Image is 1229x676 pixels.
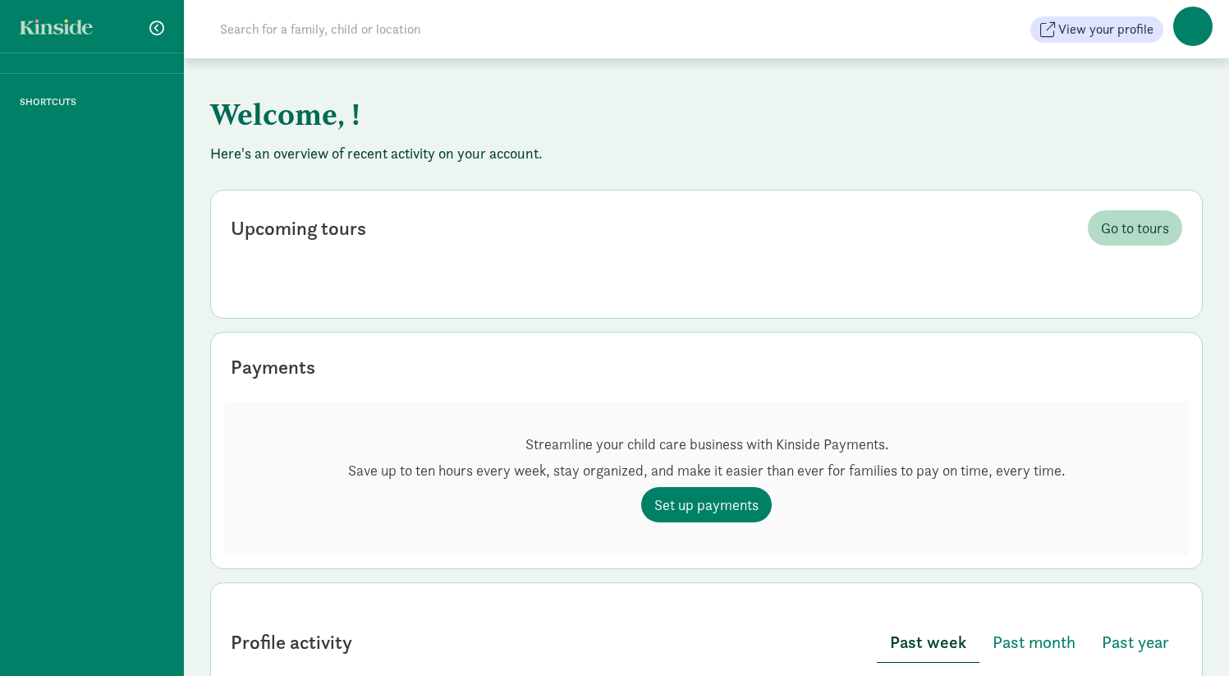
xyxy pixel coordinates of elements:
div: Payments [231,352,315,382]
button: Past month [979,623,1089,662]
button: View your profile [1030,16,1163,43]
span: Past year [1102,629,1169,655]
div: Profile activity [231,628,352,657]
h1: Welcome, ! [210,85,1023,144]
input: Search for a family, child or location [210,13,671,46]
p: Here's an overview of recent activity on your account. [210,144,1203,163]
span: View your profile [1058,20,1153,39]
div: Upcoming tours [231,214,366,243]
button: Past year [1089,623,1182,662]
a: Go to tours [1088,210,1182,246]
span: Go to tours [1101,217,1169,239]
p: Save up to ten hours every week, stay organized, and make it easier than ever for families to pay... [348,461,1065,481]
p: Streamline your child care business with Kinside Payments. [348,435,1065,454]
span: Set up payments [654,494,759,516]
span: Past month [993,629,1075,655]
button: Past week [877,623,979,663]
a: Set up payments [641,487,772,522]
span: Past week [890,629,966,655]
